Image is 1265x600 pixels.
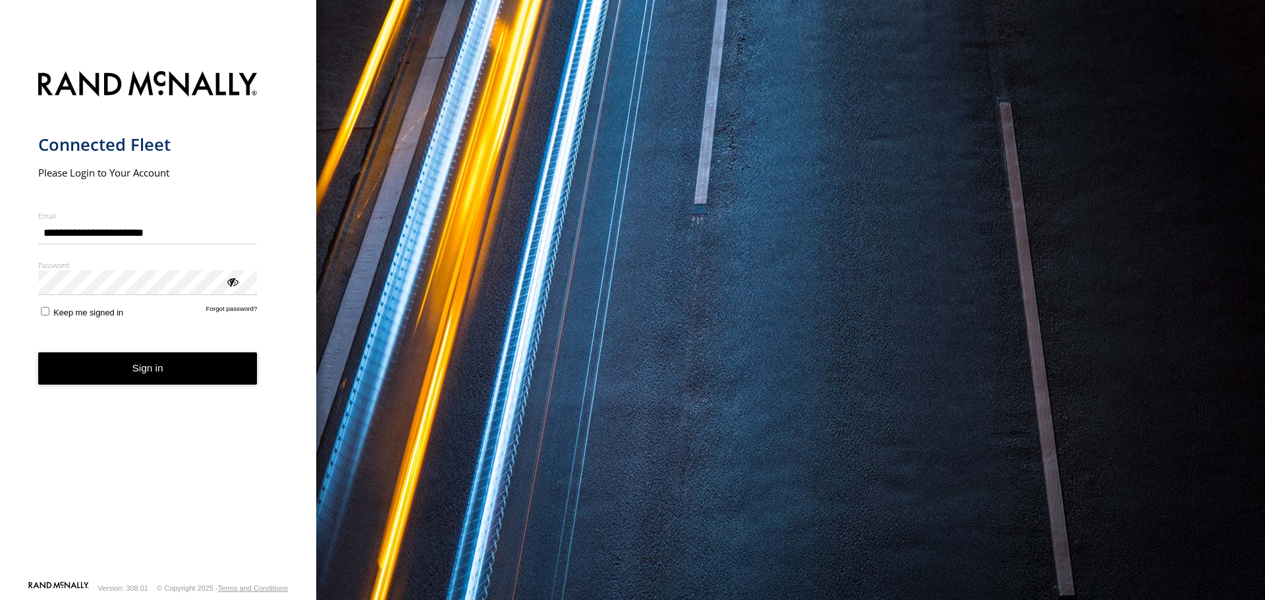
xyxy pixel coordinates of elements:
a: Visit our Website [28,582,89,595]
label: Email [38,211,258,221]
a: Terms and Conditions [218,584,288,592]
h1: Connected Fleet [38,134,258,155]
div: ViewPassword [225,275,239,288]
div: © Copyright 2025 - [157,584,288,592]
div: Version: 308.01 [98,584,148,592]
img: Rand McNally [38,68,258,102]
input: Keep me signed in [41,307,49,315]
h2: Please Login to Your Account [38,166,258,179]
span: Keep me signed in [53,308,123,317]
button: Sign in [38,352,258,385]
form: main [38,63,279,580]
a: Forgot password? [206,305,258,317]
label: Password [38,260,258,270]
